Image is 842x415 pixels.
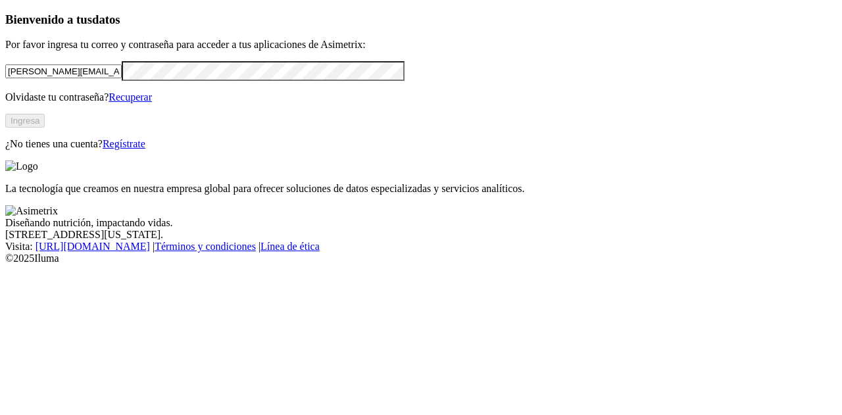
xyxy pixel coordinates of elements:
[5,39,837,51] p: Por favor ingresa tu correo y contraseña para acceder a tus aplicaciones de Asimetrix:
[5,114,45,128] button: Ingresa
[5,12,837,27] h3: Bienvenido a tus
[5,253,837,264] div: © 2025 Iluma
[5,64,122,78] input: Tu correo
[5,205,58,217] img: Asimetrix
[155,241,256,252] a: Términos y condiciones
[260,241,320,252] a: Línea de ética
[5,241,837,253] div: Visita : | |
[5,229,837,241] div: [STREET_ADDRESS][US_STATE].
[5,91,837,103] p: Olvidaste tu contraseña?
[5,183,837,195] p: La tecnología que creamos en nuestra empresa global para ofrecer soluciones de datos especializad...
[5,217,837,229] div: Diseñando nutrición, impactando vidas.
[36,241,150,252] a: [URL][DOMAIN_NAME]
[5,160,38,172] img: Logo
[5,138,837,150] p: ¿No tienes una cuenta?
[103,138,145,149] a: Regístrate
[109,91,152,103] a: Recuperar
[92,12,120,26] span: datos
